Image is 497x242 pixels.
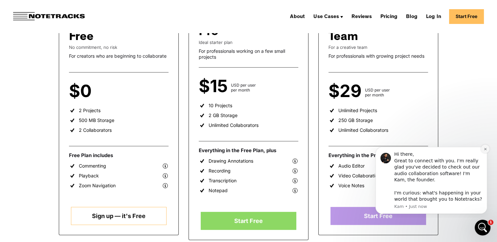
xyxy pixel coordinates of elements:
a: Blog [403,11,420,22]
div: Free Plan includes [69,152,169,159]
iframe: Intercom live chat [475,220,490,235]
img: Profile image for Kam [15,12,25,22]
div: per user per month [95,88,114,97]
div: Playback [79,173,99,179]
div: 2 Projects [79,108,101,113]
a: Log In [423,11,444,22]
div: Unlimited Collaborators [209,122,259,128]
a: About [287,11,307,22]
div: Hi there, Great to connect with you. I'm really glad you've decided to check out our audio collab... [29,10,117,62]
div: For a creative team [328,45,428,50]
div: Unlimited Projects [338,108,377,113]
div: Use Cases [313,14,339,20]
iframe: Intercom notifications message [366,141,497,218]
div: message notification from Kam, Just now. Hi there, Great to connect with you. I'm really glad you... [10,6,122,73]
div: For professionals working on a few small projects [199,48,298,60]
div: Team [328,31,358,45]
div: Ideal starter plan [199,40,298,45]
div: USD per user per month [365,88,390,97]
div: 10 Projects [209,103,232,109]
div: Message content [29,10,117,62]
div: Transcription [209,178,237,184]
a: Reviews [349,11,374,22]
div: 2 GB Storage [209,112,237,118]
div: Audio Editor [338,163,365,169]
div: Recording [209,168,231,174]
a: Pricing [378,11,400,22]
a: Start Free [330,207,426,225]
div: For creators who are beginning to collaborate [69,53,169,59]
a: Sign up — it's Free [71,207,166,225]
div: Free [69,31,94,45]
div: Use Cases [311,11,346,22]
div: Commenting [79,163,106,169]
div: Unlimited Collaborators [338,127,388,133]
div: 2 Collaborators [79,127,112,133]
div: For professionals with growing project needs [328,53,428,59]
p: Message from Kam, sent Just now [29,63,117,69]
a: Start Free [201,212,296,230]
div: Voice Notes [338,183,364,189]
div: 250 GB Storage [338,117,373,123]
div: Zoom Navigation [79,183,116,189]
div: 500 MB Storage [79,117,114,123]
span: 1 [488,220,493,225]
div: Everything in the Pro Plan, plus [328,152,428,159]
a: Start Free [449,9,484,24]
div: $29 [328,86,365,97]
div: $0 [69,86,95,97]
div: Drawing Annotations [209,158,253,164]
div: USD per user per month [231,83,256,92]
div: No commitment, no risk [69,45,169,50]
div: Everything in the Free Plan, plus [199,147,298,154]
button: Dismiss notification [115,4,124,12]
div: Notepad [209,188,228,193]
div: $15 [199,81,231,92]
div: Video Collaboration [338,173,380,179]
